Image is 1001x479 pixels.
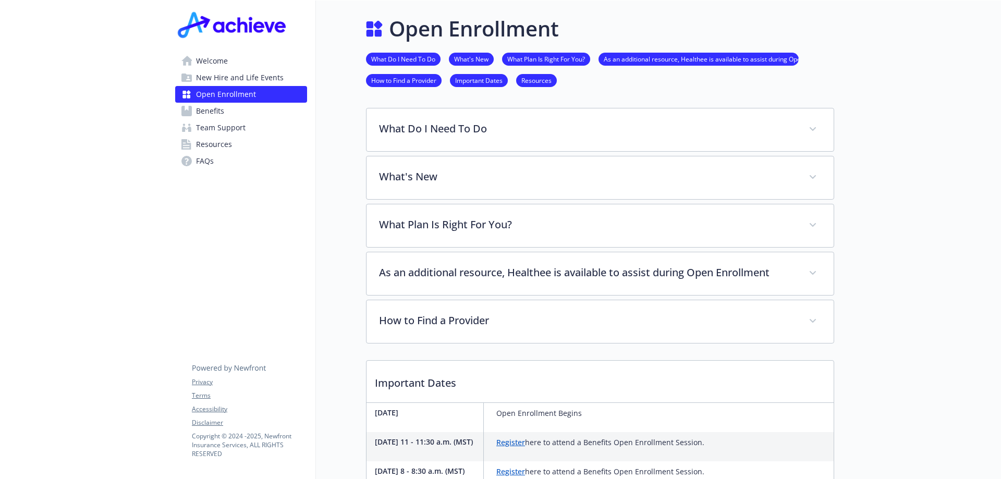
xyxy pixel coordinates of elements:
a: Register [496,466,525,476]
p: here to attend a Benefits Open Enrollment Session. [496,465,704,478]
div: As an additional resource, Healthee is available to assist during Open Enrollment [367,252,834,295]
h1: Open Enrollment [389,13,559,44]
span: New Hire and Life Events [196,69,284,86]
span: Welcome [196,53,228,69]
a: How to Find a Provider [366,75,442,85]
a: Resources [175,136,307,153]
p: Copyright © 2024 - 2025 , Newfront Insurance Services, ALL RIGHTS RESERVED [192,432,307,458]
p: [DATE] 8 - 8:30 a.m. (MST) [375,465,479,476]
p: As an additional resource, Healthee is available to assist during Open Enrollment [379,265,796,280]
a: New Hire and Life Events [175,69,307,86]
a: Accessibility [192,404,307,414]
a: Resources [516,75,557,85]
a: Register [496,437,525,447]
a: Benefits [175,103,307,119]
p: What Plan Is Right For You? [379,217,796,232]
a: What Do I Need To Do [366,54,441,64]
a: Terms [192,391,307,400]
p: Important Dates [367,361,834,399]
a: Privacy [192,377,307,387]
span: Team Support [196,119,246,136]
a: Disclaimer [192,418,307,427]
a: As an additional resource, Healthee is available to assist during Open Enrollment [599,54,799,64]
p: What Do I Need To Do [379,121,796,137]
span: FAQs [196,153,214,169]
p: Open Enrollment Begins [496,407,582,420]
p: here to attend a Benefits Open Enrollment Session. [496,436,704,449]
p: What's New [379,169,796,185]
a: Important Dates [450,75,508,85]
div: What Plan Is Right For You? [367,204,834,247]
div: What's New [367,156,834,199]
span: Open Enrollment [196,86,256,103]
a: Team Support [175,119,307,136]
span: Benefits [196,103,224,119]
a: FAQs [175,153,307,169]
p: [DATE] 11 - 11:30 a.m. (MST) [375,436,479,447]
p: [DATE] [375,407,479,418]
a: What Plan Is Right For You? [502,54,590,64]
div: How to Find a Provider [367,300,834,343]
div: What Do I Need To Do [367,108,834,151]
span: Resources [196,136,232,153]
a: Welcome [175,53,307,69]
p: How to Find a Provider [379,313,796,328]
a: What's New [449,54,494,64]
a: Open Enrollment [175,86,307,103]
